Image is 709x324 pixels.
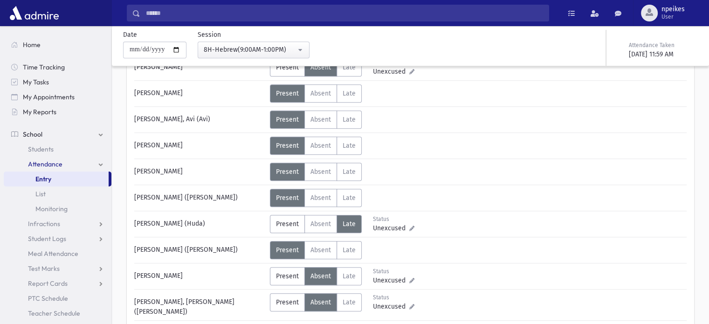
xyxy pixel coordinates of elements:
[130,215,270,233] div: [PERSON_NAME] (Huda)
[4,306,111,321] a: Teacher Schedule
[4,246,111,261] a: Meal Attendance
[270,137,362,155] div: AttTypes
[204,45,296,55] div: 8H-Hebrew(9:00AM-1:00PM)
[4,37,111,52] a: Home
[343,63,356,71] span: Late
[130,241,270,259] div: [PERSON_NAME] ([PERSON_NAME])
[4,261,111,276] a: Test Marks
[130,267,270,285] div: [PERSON_NAME]
[276,168,299,176] span: Present
[310,272,331,280] span: Absent
[373,267,414,276] div: Status
[270,293,362,311] div: AttTypes
[373,276,409,285] span: Unexcused
[140,5,549,21] input: Search
[343,194,356,202] span: Late
[35,175,51,183] span: Entry
[4,75,111,90] a: My Tasks
[629,49,696,59] div: [DATE] 11:59 AM
[373,215,414,223] div: Status
[130,58,270,76] div: [PERSON_NAME]
[4,127,111,142] a: School
[4,186,111,201] a: List
[343,142,356,150] span: Late
[343,220,356,228] span: Late
[276,246,299,254] span: Present
[23,130,42,138] span: School
[373,223,409,233] span: Unexcused
[28,264,60,273] span: Test Marks
[276,220,299,228] span: Present
[310,63,331,71] span: Absent
[276,63,299,71] span: Present
[130,110,270,129] div: [PERSON_NAME], Avi (Avi)
[4,90,111,104] a: My Appointments
[130,293,270,317] div: [PERSON_NAME], [PERSON_NAME] ([PERSON_NAME])
[4,216,111,231] a: Infractions
[130,189,270,207] div: [PERSON_NAME] ([PERSON_NAME])
[28,145,54,153] span: Students
[270,110,362,129] div: AttTypes
[343,246,356,254] span: Late
[23,41,41,49] span: Home
[276,142,299,150] span: Present
[23,93,75,101] span: My Appointments
[276,272,299,280] span: Present
[629,41,696,49] div: Attendance Taken
[373,67,409,76] span: Unexcused
[4,172,109,186] a: Entry
[343,90,356,97] span: Late
[310,194,331,202] span: Absent
[4,60,111,75] a: Time Tracking
[270,215,362,233] div: AttTypes
[35,205,68,213] span: Monitoring
[270,84,362,103] div: AttTypes
[270,58,362,76] div: AttTypes
[198,41,310,58] button: 8H-Hebrew(9:00AM-1:00PM)
[23,78,49,86] span: My Tasks
[661,6,685,13] span: npeikes
[28,249,78,258] span: Meal Attendance
[310,90,331,97] span: Absent
[4,291,111,306] a: PTC Schedule
[130,163,270,181] div: [PERSON_NAME]
[7,4,61,22] img: AdmirePro
[343,168,356,176] span: Late
[130,137,270,155] div: [PERSON_NAME]
[4,276,111,291] a: Report Cards
[28,279,68,288] span: Report Cards
[198,30,221,40] label: Session
[343,298,356,306] span: Late
[4,104,111,119] a: My Reports
[270,189,362,207] div: AttTypes
[276,116,299,124] span: Present
[28,220,60,228] span: Infractions
[310,116,331,124] span: Absent
[28,294,68,303] span: PTC Schedule
[276,194,299,202] span: Present
[310,142,331,150] span: Absent
[310,246,331,254] span: Absent
[4,231,111,246] a: Student Logs
[270,241,362,259] div: AttTypes
[276,90,299,97] span: Present
[28,160,62,168] span: Attendance
[310,168,331,176] span: Absent
[270,163,362,181] div: AttTypes
[4,201,111,216] a: Monitoring
[23,108,56,116] span: My Reports
[276,298,299,306] span: Present
[310,298,331,306] span: Absent
[310,220,331,228] span: Absent
[4,157,111,172] a: Attendance
[28,309,80,317] span: Teacher Schedule
[23,63,65,71] span: Time Tracking
[343,116,356,124] span: Late
[343,272,356,280] span: Late
[130,84,270,103] div: [PERSON_NAME]
[270,267,362,285] div: AttTypes
[4,142,111,157] a: Students
[35,190,46,198] span: List
[661,13,685,21] span: User
[28,234,66,243] span: Student Logs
